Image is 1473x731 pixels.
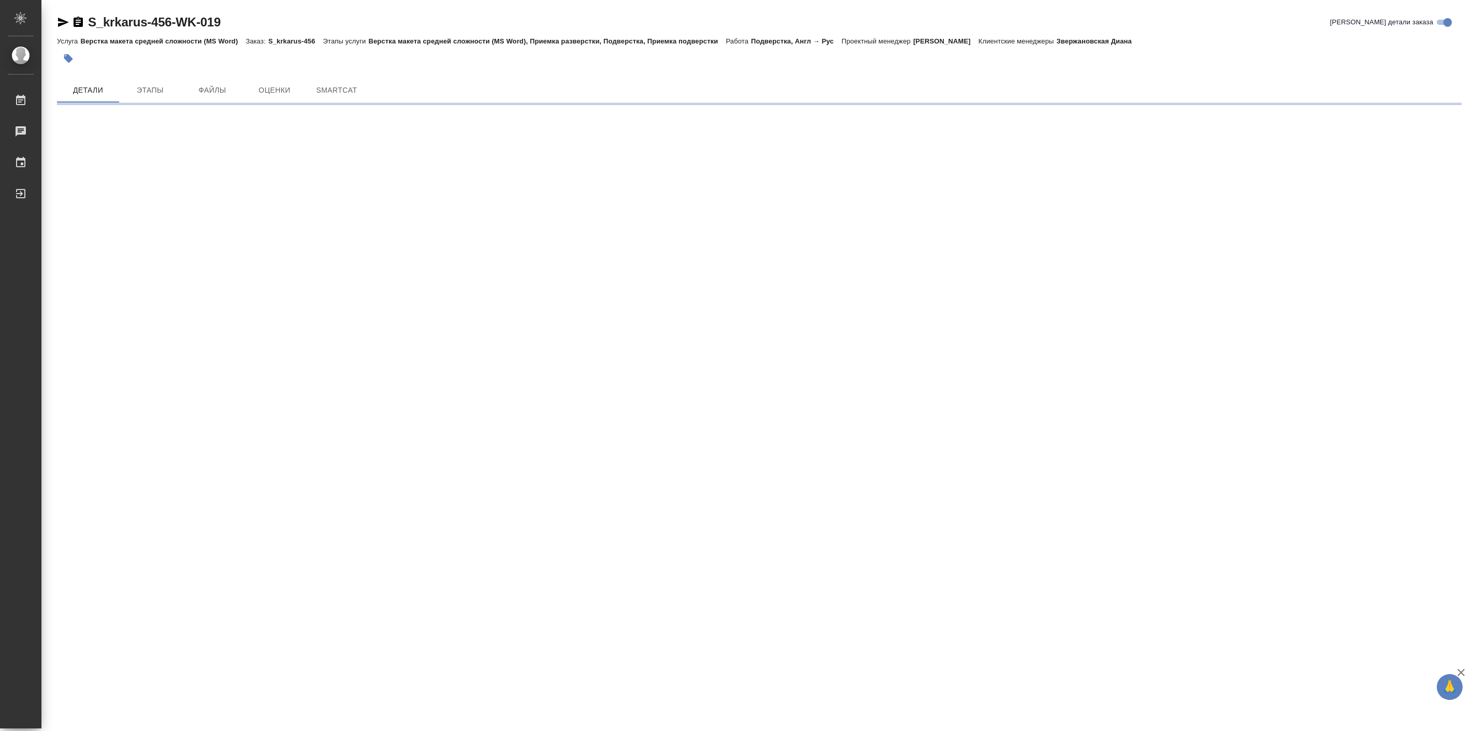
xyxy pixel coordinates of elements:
p: Услуга [57,37,80,45]
span: 🙏 [1441,676,1458,698]
button: Добавить тэг [57,47,80,70]
span: Оценки [250,84,299,97]
p: Звержановская Диана [1057,37,1139,45]
p: Работа [726,37,751,45]
span: [PERSON_NAME] детали заказа [1330,17,1433,27]
p: Клиентские менеджеры [978,37,1057,45]
p: [PERSON_NAME] [913,37,978,45]
p: Верстка макета средней сложности (MS Word), Приемка разверстки, Подверстка, Приемка подверстки [368,37,726,45]
span: Детали [63,84,113,97]
p: S_krkarus-456 [268,37,323,45]
a: S_krkarus-456-WK-019 [88,15,221,29]
span: Файлы [187,84,237,97]
p: Заказ: [245,37,268,45]
p: Подверстка, Англ → Рус [751,37,842,45]
button: Скопировать ссылку для ЯМессенджера [57,16,69,28]
span: SmartCat [312,84,362,97]
p: Проектный менеджер [842,37,913,45]
button: 🙏 [1437,674,1463,700]
span: Этапы [125,84,175,97]
button: Скопировать ссылку [72,16,84,28]
p: Верстка макета средней сложности (MS Word) [80,37,245,45]
p: Этапы услуги [323,37,369,45]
